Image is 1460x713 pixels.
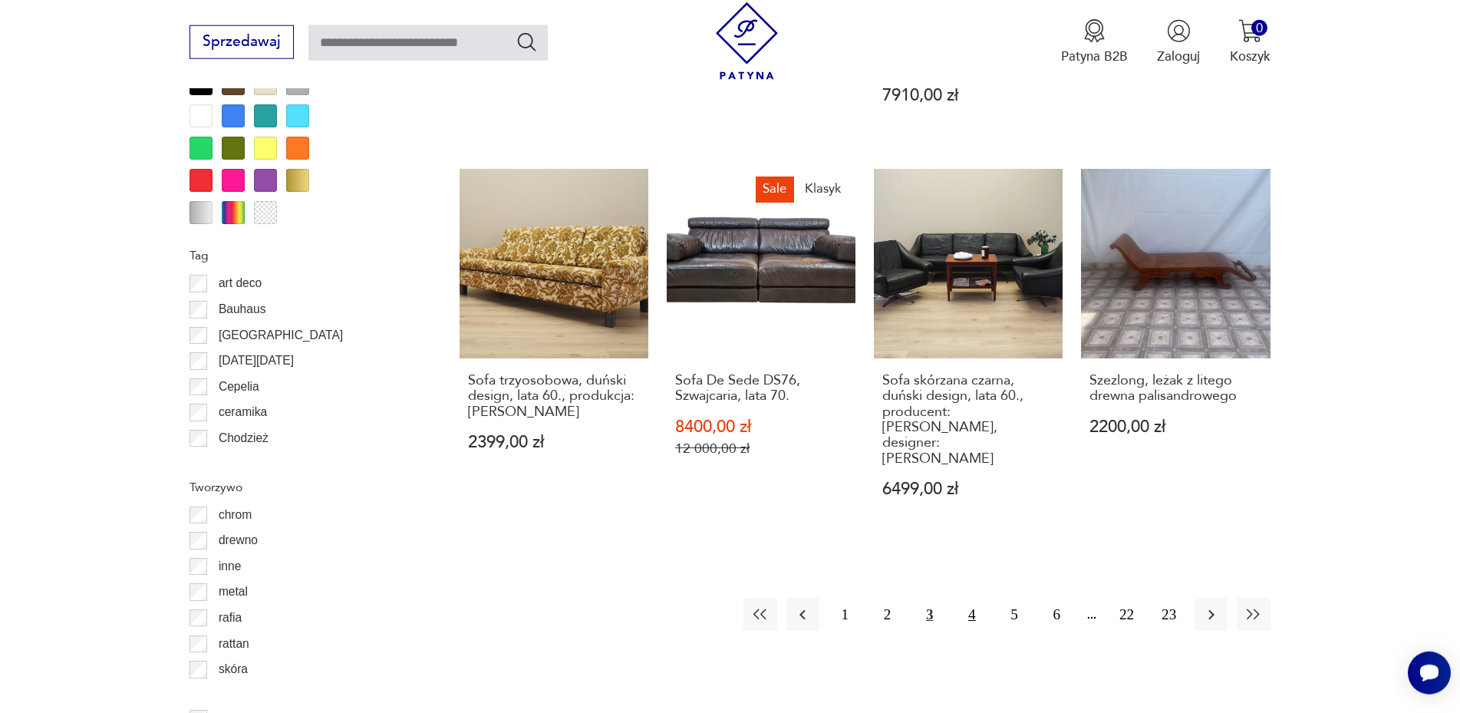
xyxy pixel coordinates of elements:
[219,402,267,422] p: ceramika
[1061,48,1128,65] p: Patyna B2B
[219,659,248,679] p: skóra
[882,87,1055,104] p: 7910,00 zł
[219,556,241,576] p: inne
[1408,652,1451,695] iframe: Smartsupp widget button
[1230,48,1270,65] p: Koszyk
[219,505,252,525] p: chrom
[516,31,538,53] button: Szukaj
[1081,169,1270,533] a: Szezlong, leżak z litego drewna palisandrowegoSzezlong, leżak z litego drewna palisandrowego2200,...
[219,377,259,397] p: Cepelia
[1157,48,1200,65] p: Zaloguj
[190,477,415,497] p: Tworzywo
[219,634,249,654] p: rattan
[1083,19,1106,43] img: Ikona medalu
[874,169,1063,533] a: Sofa skórzana czarna, duński design, lata 60., producent: Eran Møbler, designer: Aage Christianse...
[913,598,946,631] button: 3
[1157,19,1200,65] button: Zaloguj
[468,373,641,420] h3: Sofa trzyosobowa, duński design, lata 60., produkcja: [PERSON_NAME]
[882,373,1055,467] h3: Sofa skórzana czarna, duński design, lata 60., producent: [PERSON_NAME], designer: [PERSON_NAME]
[190,37,293,49] a: Sprzedawaj
[1061,19,1128,65] a: Ikona medaluPatyna B2B
[871,598,904,631] button: 2
[219,685,257,705] p: tkanina
[219,454,265,474] p: Ćmielów
[460,169,648,533] a: Sofa trzyosobowa, duński design, lata 60., produkcja: DaniaSofa trzyosobowa, duński design, lata ...
[1238,19,1262,43] img: Ikona koszyka
[1152,598,1185,631] button: 23
[1061,19,1128,65] button: Patyna B2B
[675,419,848,435] p: 8400,00 zł
[219,530,258,550] p: drewno
[468,434,641,451] p: 2399,00 zł
[675,441,848,457] p: 12 000,00 zł
[1040,598,1073,631] button: 6
[219,273,262,293] p: art deco
[219,325,343,345] p: [GEOGRAPHIC_DATA]
[1089,373,1262,404] h3: Szezlong, leżak z litego drewna palisandrowego
[219,351,294,371] p: [DATE][DATE]
[675,373,848,404] h3: Sofa De Sede DS76, Szwajcaria, lata 70.
[1089,419,1262,435] p: 2200,00 zł
[219,608,242,628] p: rafia
[955,598,988,631] button: 4
[190,246,415,266] p: Tag
[667,169,855,533] a: SaleKlasykSofa De Sede DS76, Szwajcaria, lata 70.Sofa De Sede DS76, Szwajcaria, lata 70.8400,00 z...
[1251,20,1267,36] div: 0
[190,25,293,59] button: Sprzedawaj
[1167,19,1191,43] img: Ikonka użytkownika
[998,598,1031,631] button: 5
[829,598,862,631] button: 1
[882,481,1055,497] p: 6499,00 zł
[219,299,266,319] p: Bauhaus
[708,2,786,80] img: Patyna - sklep z meblami i dekoracjami vintage
[1230,19,1270,65] button: 0Koszyk
[219,582,248,602] p: metal
[219,428,269,448] p: Chodzież
[1110,598,1143,631] button: 22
